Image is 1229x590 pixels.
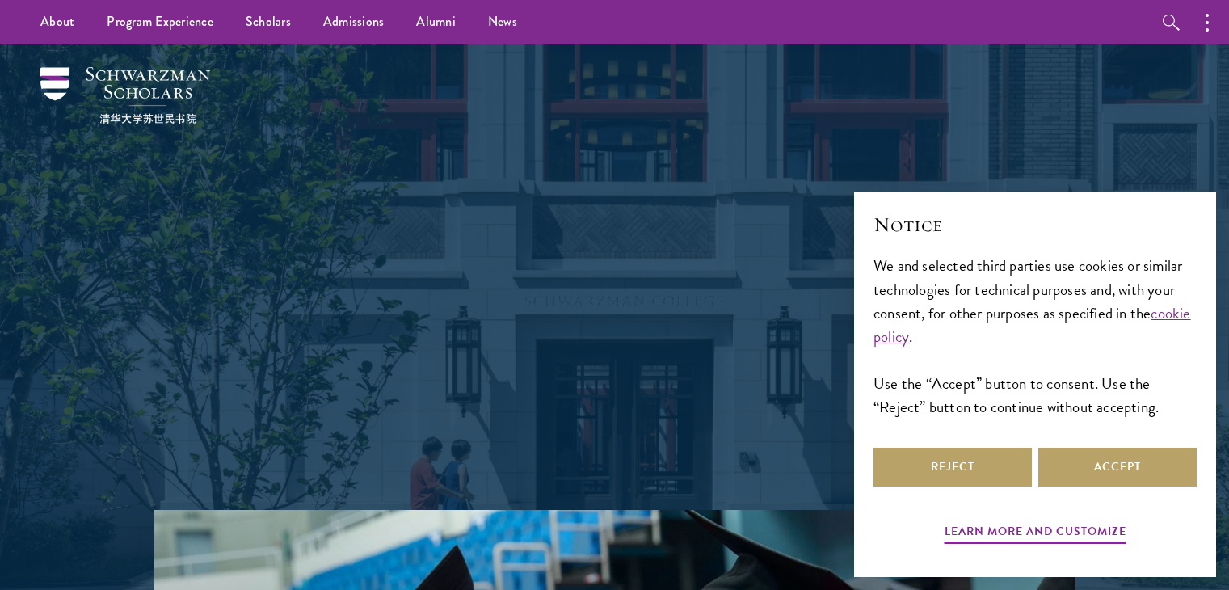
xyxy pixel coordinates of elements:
button: Reject [873,448,1032,487]
a: cookie policy [873,301,1191,348]
h2: Notice [873,211,1197,238]
img: Schwarzman Scholars [40,67,210,124]
button: Learn more and customize [945,521,1126,546]
div: We and selected third parties use cookies or similar technologies for technical purposes and, wit... [873,254,1197,418]
button: Accept [1038,448,1197,487]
